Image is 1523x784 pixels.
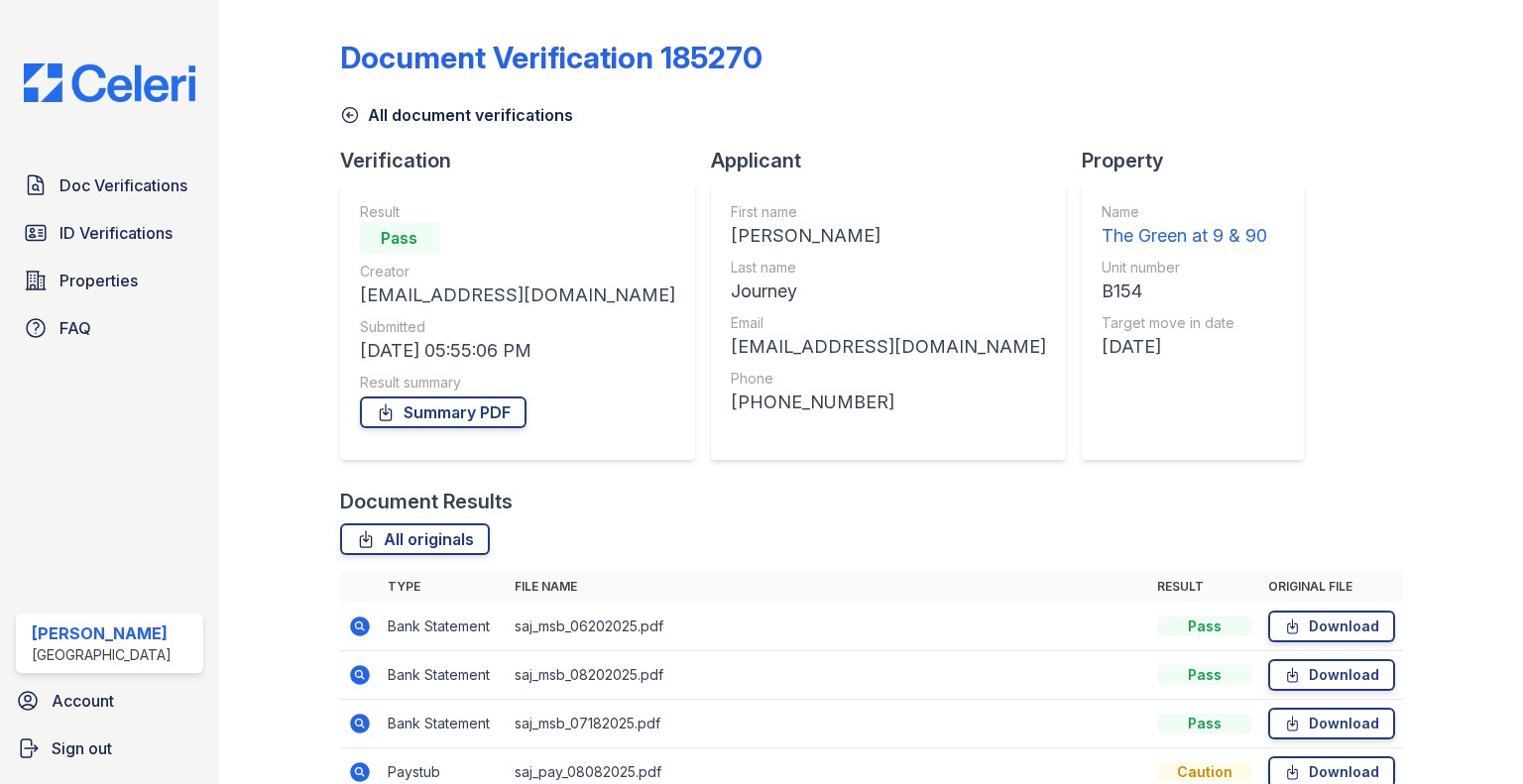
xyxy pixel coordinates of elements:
[731,313,1046,333] div: Email
[360,262,675,281] div: Creator
[380,571,507,603] th: Type
[731,389,1046,416] div: [PHONE_NUMBER]
[1082,147,1320,174] div: Property
[380,603,507,651] td: Bank Statement
[380,651,507,700] td: Bank Statement
[52,689,114,713] span: Account
[16,166,203,205] a: Doc Verifications
[507,651,1149,700] td: saj_msb_08202025.pdf
[360,317,675,337] div: Submitted
[32,621,172,645] div: [PERSON_NAME]
[16,213,203,253] a: ID Verifications
[731,202,1046,222] div: First name
[731,333,1046,361] div: [EMAIL_ADDRESS][DOMAIN_NAME]
[1149,571,1260,603] th: Result
[340,103,573,127] a: All document verifications
[32,645,172,665] div: [GEOGRAPHIC_DATA]
[1102,313,1267,333] div: Target move in date
[731,222,1046,250] div: [PERSON_NAME]
[1102,202,1267,250] a: Name The Green at 9 & 90
[59,316,91,340] span: FAQ
[711,147,1082,174] div: Applicant
[16,261,203,300] a: Properties
[731,369,1046,389] div: Phone
[8,728,211,768] a: Sign out
[8,681,211,721] a: Account
[340,488,513,515] div: Document Results
[1157,762,1252,782] div: Caution
[1268,611,1395,642] a: Download
[1157,616,1252,636] div: Pass
[507,571,1149,603] th: File name
[1102,333,1267,361] div: [DATE]
[340,40,762,75] div: Document Verification 185270
[1102,278,1267,305] div: B154
[507,603,1149,651] td: saj_msb_06202025.pdf
[59,173,187,197] span: Doc Verifications
[340,523,490,555] a: All originals
[731,278,1046,305] div: Journey
[360,222,439,254] div: Pass
[1268,659,1395,691] a: Download
[1268,708,1395,739] a: Download
[507,700,1149,748] td: saj_msb_07182025.pdf
[380,700,507,748] td: Bank Statement
[1157,714,1252,733] div: Pass
[52,736,112,760] span: Sign out
[1102,202,1267,222] div: Name
[59,221,173,245] span: ID Verifications
[340,147,711,174] div: Verification
[360,373,675,392] div: Result summary
[1102,258,1267,278] div: Unit number
[1157,665,1252,685] div: Pass
[360,396,527,428] a: Summary PDF
[360,337,675,365] div: [DATE] 05:55:06 PM
[360,202,675,222] div: Result
[59,269,138,292] span: Properties
[731,258,1046,278] div: Last name
[1102,222,1267,250] div: The Green at 9 & 90
[16,308,203,348] a: FAQ
[1260,571,1403,603] th: Original file
[8,63,211,102] img: CE_Logo_Blue-a8612792a0a2168367f1c8372b55b34899dd931a85d93a1a3d3e32e68fde9ad4.png
[360,281,675,309] div: [EMAIL_ADDRESS][DOMAIN_NAME]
